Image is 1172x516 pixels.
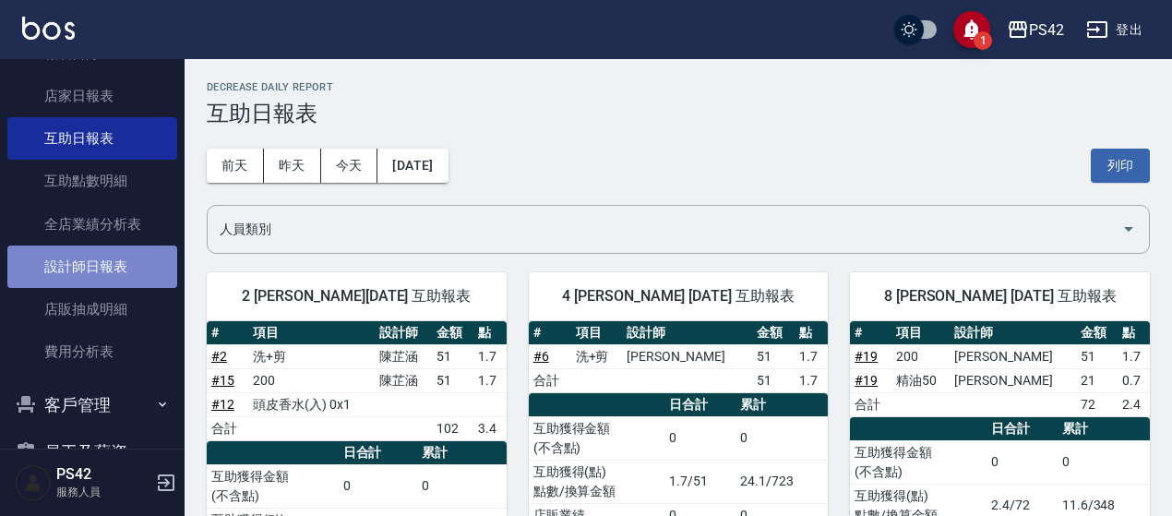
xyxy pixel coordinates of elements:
td: 0 [987,440,1058,484]
a: #19 [855,349,878,364]
td: 51 [1076,344,1118,368]
h3: 互助日報表 [207,101,1150,126]
th: # [529,321,571,345]
span: 2 [PERSON_NAME][DATE] 互助報表 [229,287,484,306]
img: Logo [22,17,75,40]
span: 1 [974,31,992,50]
th: 累計 [417,441,507,465]
th: 設計師 [622,321,752,345]
td: 51 [752,368,795,392]
th: # [207,321,248,345]
td: 0 [1058,440,1150,484]
a: 設計師日報表 [7,246,177,288]
button: 今天 [321,149,378,183]
td: 0 [664,416,735,460]
a: 互助日報表 [7,117,177,160]
h2: Decrease Daily Report [207,81,1150,93]
span: 4 [PERSON_NAME] [DATE] 互助報表 [551,287,807,306]
td: 2.4 [1118,392,1150,416]
img: Person [15,464,52,501]
td: 陳芷涵 [375,368,432,392]
td: 51 [752,344,795,368]
input: 人員名稱 [215,213,1114,246]
span: 8 [PERSON_NAME] [DATE] 互助報表 [872,287,1128,306]
td: 陳芷涵 [375,344,432,368]
td: 1.7/51 [664,460,735,503]
th: 點 [473,321,507,345]
th: 金額 [432,321,473,345]
td: 頭皮香水(入) 0x1 [248,392,375,416]
td: [PERSON_NAME] [622,344,752,368]
p: 服務人員 [56,484,150,500]
td: 51 [432,344,473,368]
td: 1.7 [795,368,828,392]
th: 金額 [752,321,795,345]
a: #6 [533,349,549,364]
td: 21 [1076,368,1118,392]
th: 點 [1118,321,1150,345]
td: 合計 [850,392,891,416]
td: [PERSON_NAME] [950,344,1076,368]
td: 0 [417,464,507,508]
th: 日合計 [339,441,417,465]
a: 店販抽成明細 [7,288,177,330]
th: 日合計 [664,393,735,417]
td: 精油50 [891,368,950,392]
div: PS42 [1029,18,1064,42]
th: 項目 [248,321,375,345]
td: 200 [248,368,375,392]
td: 1.7 [473,368,507,392]
td: 互助獲得金額 (不含點) [207,464,339,508]
button: 昨天 [264,149,321,183]
button: save [953,11,990,48]
td: 0 [339,464,417,508]
th: 項目 [571,321,623,345]
button: [DATE] [377,149,448,183]
button: 員工及薪資 [7,428,177,476]
td: [PERSON_NAME] [950,368,1076,392]
th: 日合計 [987,417,1058,441]
a: #19 [855,373,878,388]
td: 洗+剪 [571,344,623,368]
th: 設計師 [950,321,1076,345]
button: 客戶管理 [7,381,177,429]
h5: PS42 [56,465,150,484]
button: PS42 [999,11,1071,49]
th: 設計師 [375,321,432,345]
td: 0.7 [1118,368,1150,392]
td: 72 [1076,392,1118,416]
td: 互助獲得(點) 點數/換算金額 [529,460,665,503]
th: # [850,321,891,345]
button: 登出 [1079,13,1150,47]
td: 102 [432,416,473,440]
td: 互助獲得金額 (不含點) [529,416,665,460]
a: 費用分析表 [7,330,177,373]
a: 互助點數明細 [7,160,177,202]
td: 1.7 [473,344,507,368]
td: 24.1/723 [735,460,828,503]
th: 累計 [1058,417,1150,441]
td: 1.7 [1118,344,1150,368]
a: 店家日報表 [7,75,177,117]
a: #12 [211,397,234,412]
button: 列印 [1091,149,1150,183]
td: 合計 [207,416,248,440]
button: 前天 [207,149,264,183]
th: 累計 [735,393,828,417]
td: 200 [891,344,950,368]
th: 項目 [891,321,950,345]
table: a dense table [850,321,1150,417]
td: 0 [735,416,828,460]
td: 洗+剪 [248,344,375,368]
table: a dense table [529,321,829,393]
td: 1.7 [795,344,828,368]
table: a dense table [207,321,507,441]
th: 點 [795,321,828,345]
a: 全店業績分析表 [7,203,177,246]
td: 互助獲得金額 (不含點) [850,440,987,484]
td: 3.4 [473,416,507,440]
button: Open [1114,214,1143,244]
td: 51 [432,368,473,392]
a: #15 [211,373,234,388]
a: #2 [211,349,227,364]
